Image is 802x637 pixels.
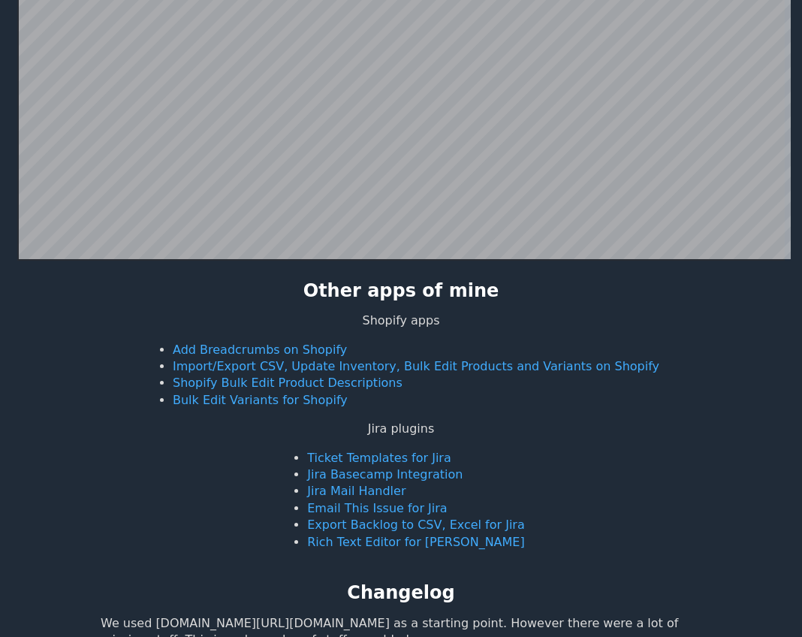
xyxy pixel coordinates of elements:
[303,279,499,304] h2: Other apps of mine
[307,518,524,532] a: Export Backlog to CSV, Excel for Jira
[173,393,348,407] a: Bulk Edit Variants for Shopify
[307,535,524,549] a: Rich Text Editor for [PERSON_NAME]
[173,376,403,390] a: Shopify Bulk Edit Product Descriptions
[307,484,406,498] a: Jira Mail Handler
[173,343,347,357] a: Add Breadcrumbs on Shopify
[307,467,463,482] a: Jira Basecamp Integration
[173,359,659,373] a: Import/Export CSV, Update Inventory, Bulk Edit Products and Variants on Shopify
[307,451,451,465] a: Ticket Templates for Jira
[307,501,447,515] a: Email This Issue for Jira
[347,581,454,606] h2: Changelog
